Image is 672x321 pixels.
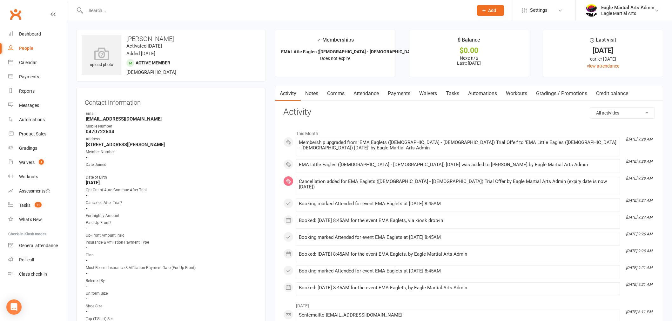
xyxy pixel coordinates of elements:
[86,291,257,297] div: Uniform Size
[86,258,257,263] strong: -
[8,127,67,141] a: Product Sales
[317,37,321,43] i: ✓
[19,103,39,108] div: Messages
[626,137,652,141] i: [DATE] 9:28 AM
[626,232,652,236] i: [DATE] 9:26 AM
[82,35,260,42] h3: [PERSON_NAME]
[86,136,257,142] div: Address
[19,31,41,36] div: Dashboard
[8,184,67,198] a: Assessments
[592,86,633,101] a: Credit balance
[8,253,67,267] a: Roll call
[587,63,619,69] a: view attendance
[84,6,469,15] input: Search...
[86,174,257,180] div: Date of Birth
[626,176,652,180] i: [DATE] 9:28 AM
[39,159,44,165] span: 4
[86,283,257,289] strong: -
[299,201,617,206] div: Booking marked Attended for event EMA Eaglets at [DATE] 8:45AM
[299,179,617,190] div: Cancellation added for EMA Eaglets ([DEMOGRAPHIC_DATA] - [DEMOGRAPHIC_DATA]) Trial Offer by Eagle...
[299,268,617,274] div: Booking marked Attended for event EMA Eaglets at [DATE] 8:45AM
[626,310,652,314] i: [DATE] 6:11 PM
[626,159,652,164] i: [DATE] 9:28 AM
[86,245,257,251] strong: -
[19,60,37,65] div: Calendar
[283,107,655,117] h3: Activity
[8,239,67,253] a: General attendance kiosk mode
[283,299,655,309] li: [DATE]
[19,217,42,222] div: What's New
[626,282,652,287] i: [DATE] 9:21 AM
[86,220,257,226] div: Paid Up-Front?
[86,233,257,239] div: Up-Front Amount Paid
[86,206,257,211] strong: -
[8,98,67,113] a: Messages
[86,265,257,271] div: Most Recent Insurance & Affiliation Payment Date (For Up-Front)
[320,56,350,61] span: Does not expire
[19,146,37,151] div: Gradings
[19,174,38,179] div: Workouts
[86,180,257,186] strong: [DATE]
[415,86,441,101] a: Waivers
[488,8,496,13] span: Add
[283,127,655,137] li: This Month
[85,96,257,106] h3: Contact information
[86,193,257,198] strong: -
[8,113,67,127] a: Automations
[86,154,257,160] strong: -
[281,49,432,54] strong: EMA Little Eagles ([DEMOGRAPHIC_DATA] - [DEMOGRAPHIC_DATA]) [DATE]
[8,267,67,281] a: Class kiosk mode
[86,213,257,219] div: Fortnightly Amount
[8,56,67,70] a: Calendar
[86,142,257,147] strong: [STREET_ADDRESS][PERSON_NAME]
[501,86,532,101] a: Workouts
[8,141,67,155] a: Gradings
[86,149,257,155] div: Member Number
[532,86,592,101] a: Gradings / Promotions
[590,36,616,47] div: Last visit
[477,5,504,16] button: Add
[86,296,257,302] strong: -
[8,170,67,184] a: Workouts
[86,303,257,309] div: Shoe Size
[349,86,383,101] a: Attendance
[8,213,67,227] a: What's New
[626,198,652,203] i: [DATE] 9:27 AM
[86,271,257,276] strong: -
[458,36,480,47] div: $ Balance
[626,265,652,270] i: [DATE] 9:21 AM
[8,84,67,98] a: Reports
[19,257,34,262] div: Roll call
[317,36,354,48] div: Memberships
[8,6,24,22] a: Clubworx
[601,5,654,10] div: Eagle Martial Arts Admin
[299,285,617,291] div: Booked: [DATE] 8:45AM for the event EMA Eaglets, by Eagle Martial Arts Admin
[86,200,257,206] div: Cancelled After Trial?
[299,252,617,257] div: Booked: [DATE] 8:45AM for the event EMA Eaglets, by Eagle Martial Arts Admin
[8,198,67,213] a: Tasks 11
[275,86,301,101] a: Activity
[299,140,617,151] div: Membership upgraded from 'EMA Eaglets ([DEMOGRAPHIC_DATA] - [DEMOGRAPHIC_DATA]) Trial Offer' to '...
[601,10,654,16] div: Eagle Martial Arts
[464,86,501,101] a: Automations
[126,69,176,75] span: [DEMOGRAPHIC_DATA]
[549,56,657,62] div: earlier [DATE]
[136,60,170,65] span: Active member
[35,202,42,207] span: 11
[299,218,617,223] div: Booked: [DATE] 8:45AM for the event EMA Eaglets, via kiosk drop-in
[126,43,162,49] time: Activated [DATE]
[19,243,58,248] div: General attendance
[8,155,67,170] a: Waivers 4
[19,88,35,94] div: Reports
[86,167,257,173] strong: -
[8,70,67,84] a: Payments
[626,249,652,253] i: [DATE] 9:26 AM
[86,129,257,134] strong: 0470722534
[19,272,47,277] div: Class check-in
[383,86,415,101] a: Payments
[126,51,155,56] time: Added [DATE]
[86,116,257,122] strong: [EMAIL_ADDRESS][DOMAIN_NAME]
[301,86,323,101] a: Notes
[86,162,257,168] div: Date Joined
[19,117,45,122] div: Automations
